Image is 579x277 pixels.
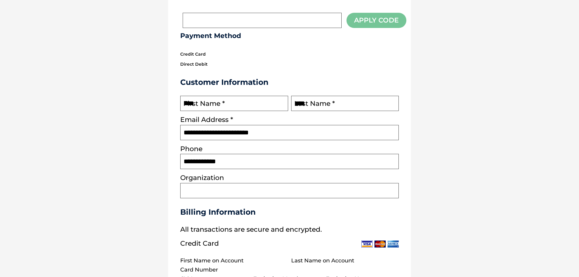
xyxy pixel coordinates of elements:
p: All transactions are secure and encrypted. [180,226,399,234]
img: Mastercard [374,241,386,248]
h3: Customer Information [180,78,399,87]
label: Last Name * [294,100,335,108]
h3: Payment Method [180,32,399,40]
label: Card Number [180,267,218,273]
img: Visa [361,241,373,248]
label: Last Name on Account [291,258,354,264]
button: Apply Code [346,13,406,28]
label: Direct Debit [180,60,208,68]
div: Credit Card [180,237,219,250]
label: Credit Card [180,50,206,58]
label: First Name * [183,100,225,108]
label: Phone [180,146,202,153]
label: First Name on Account [180,258,243,264]
h3: Billing Information [180,207,399,216]
img: Amex [388,241,399,248]
label: Organization [180,175,224,182]
label: Email Address * [180,116,233,123]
